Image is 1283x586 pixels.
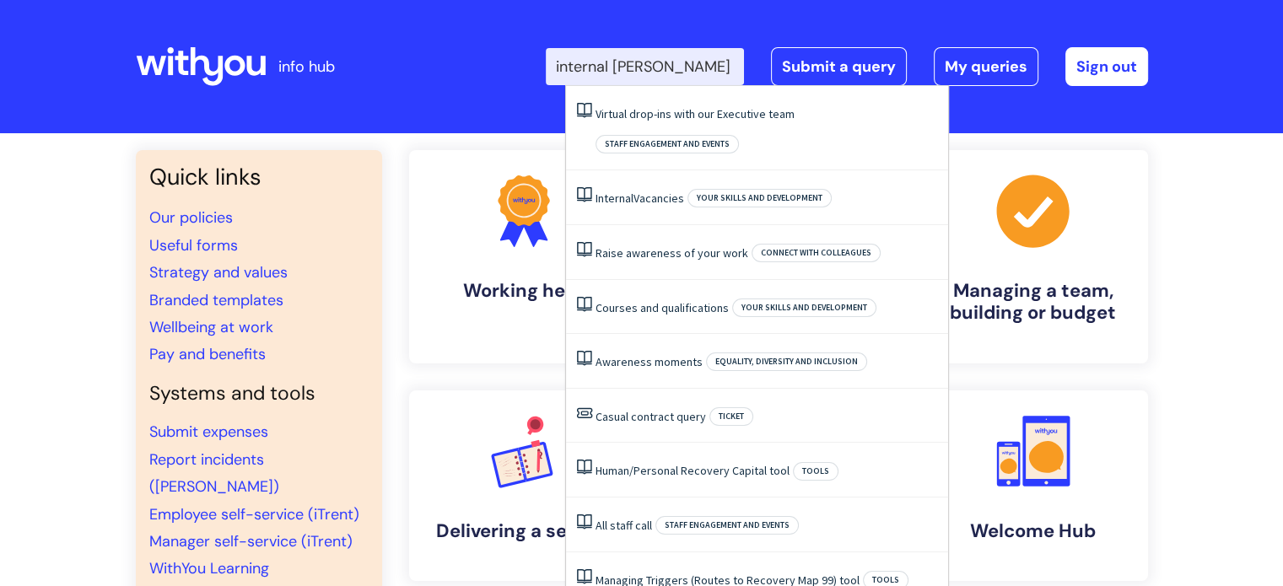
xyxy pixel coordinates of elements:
[596,245,748,261] a: Raise awareness of your work
[149,422,268,442] a: Submit expenses
[596,409,706,424] a: Casual contract query
[149,262,288,282] a: Strategy and values
[149,558,269,578] a: WithYou Learning
[706,352,867,371] span: Equality, Diversity and Inclusion
[1065,47,1148,86] a: Sign out
[934,47,1038,86] a: My queries
[278,53,335,80] p: info hub
[596,300,729,315] a: Courses and qualifications
[149,449,279,497] a: Report incidents ([PERSON_NAME])
[596,354,703,369] a: Awareness moments
[149,531,353,551] a: Manager self-service (iTrent)
[409,390,639,581] a: Delivering a service
[732,298,876,317] span: Your skills and development
[596,191,684,206] a: InternalVacancies
[149,164,369,191] h3: Quick links
[149,317,273,337] a: Wellbeing at work
[149,290,283,310] a: Branded templates
[919,390,1148,581] a: Welcome Hub
[409,150,639,363] a: Working here
[596,106,795,121] a: Virtual drop-ins with our Executive team
[771,47,907,86] a: Submit a query
[149,344,266,364] a: Pay and benefits
[596,518,652,533] a: All staff call
[655,516,799,535] span: Staff engagement and events
[149,235,238,255] a: Useful forms
[149,382,369,406] h4: Systems and tools
[687,189,832,207] span: Your skills and development
[596,135,739,153] span: Staff engagement and events
[596,191,633,206] span: Internal
[932,280,1135,325] h4: Managing a team, building or budget
[546,47,1148,86] div: | -
[546,48,744,85] input: Search
[423,280,625,302] h4: Working here
[932,520,1135,542] h4: Welcome Hub
[149,504,359,524] a: Employee self-service (iTrent)
[149,207,233,228] a: Our policies
[919,150,1148,363] a: Managing a team, building or budget
[793,462,838,481] span: Tools
[596,463,790,478] a: Human/Personal Recovery Capital tool
[752,244,881,262] span: Connect with colleagues
[709,407,753,426] span: Ticket
[423,520,625,542] h4: Delivering a service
